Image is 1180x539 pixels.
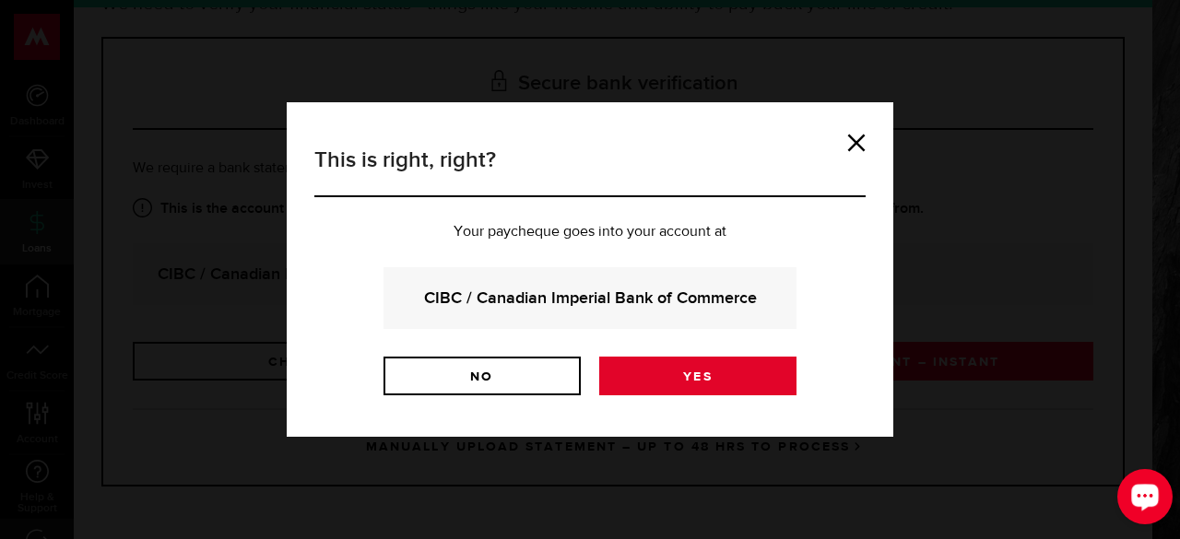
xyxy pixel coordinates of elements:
[314,144,866,197] h3: This is right, right?
[314,225,866,240] p: Your paycheque goes into your account at
[1103,462,1180,539] iframe: LiveChat chat widget
[408,286,772,311] strong: CIBC / Canadian Imperial Bank of Commerce
[383,357,581,395] a: No
[599,357,796,395] a: Yes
